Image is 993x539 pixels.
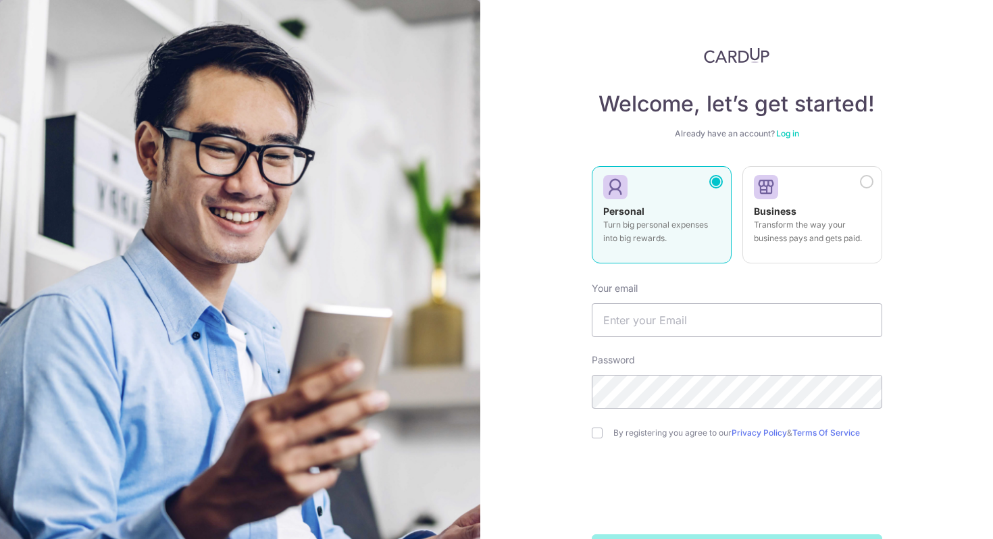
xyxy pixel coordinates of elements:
[742,166,882,272] a: Business Transform the way your business pays and gets paid.
[603,205,644,217] strong: Personal
[592,128,882,139] div: Already have an account?
[603,218,720,245] p: Turn big personal expenses into big rewards.
[592,166,732,272] a: Personal Turn big personal expenses into big rewards.
[592,353,635,367] label: Password
[776,128,799,138] a: Log in
[732,428,787,438] a: Privacy Policy
[613,428,882,438] label: By registering you agree to our &
[792,428,860,438] a: Terms Of Service
[592,303,882,337] input: Enter your Email
[592,91,882,118] h4: Welcome, let’s get started!
[592,282,638,295] label: Your email
[754,218,871,245] p: Transform the way your business pays and gets paid.
[634,465,840,518] iframe: reCAPTCHA
[754,205,796,217] strong: Business
[704,47,770,63] img: CardUp Logo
